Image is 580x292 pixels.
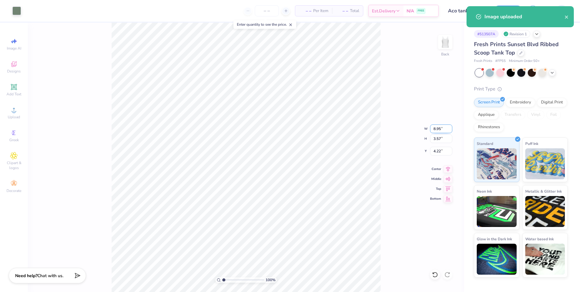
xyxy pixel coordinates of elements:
span: Fresh Prints Sunset Blvd Ribbed Scoop Tank Top [474,41,559,56]
span: Center [430,167,441,171]
span: Image AI [7,46,21,51]
div: Embroidery [506,98,535,107]
span: Top [430,187,441,191]
span: Puff Ink [525,140,538,147]
span: 100 % [266,277,275,283]
div: Digital Print [537,98,567,107]
div: Back [441,51,449,57]
span: Metallic & Glitter Ink [525,188,562,194]
span: Clipart & logos [3,160,25,170]
span: N/A [407,8,414,14]
span: FREE [418,9,424,13]
div: Foil [546,110,561,120]
div: Image uploaded [484,13,565,20]
span: Glow in the Dark Ink [477,236,512,242]
div: Print Type [474,85,568,93]
span: Add Text [6,92,21,97]
strong: Need help? [15,273,37,279]
div: # 513507A [474,30,499,38]
img: Water based Ink [525,244,565,275]
span: Bottom [430,197,441,201]
input: Untitled Design [443,5,489,17]
span: Decorate [6,188,21,193]
span: Middle [430,177,441,181]
span: Est. Delivery [372,8,395,14]
img: Glow in the Dark Ink [477,244,517,275]
span: Per Item [313,8,328,14]
span: – – [299,8,311,14]
div: Screen Print [474,98,504,107]
span: Water based Ink [525,236,554,242]
span: Upload [8,115,20,120]
img: Metallic & Glitter Ink [525,196,565,227]
div: Vinyl [527,110,544,120]
span: Neon Ink [477,188,492,194]
div: Rhinestones [474,123,504,132]
span: Chat with us. [37,273,63,279]
span: Standard [477,140,493,147]
img: Neon Ink [477,196,517,227]
span: – – [336,8,348,14]
span: Fresh Prints [474,59,492,64]
span: Minimum Order: 50 + [509,59,540,64]
img: Back [439,36,451,48]
img: Standard [477,148,517,179]
button: close [565,13,569,20]
input: – – [255,5,279,16]
img: Puff Ink [525,148,565,179]
div: Revision 1 [502,30,530,38]
span: # FP55 [495,59,506,64]
span: Total [350,8,359,14]
span: Designs [7,69,21,74]
div: Transfers [501,110,525,120]
div: Enter quantity to see the price. [233,20,296,29]
div: Applique [474,110,499,120]
span: Greek [9,137,19,142]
